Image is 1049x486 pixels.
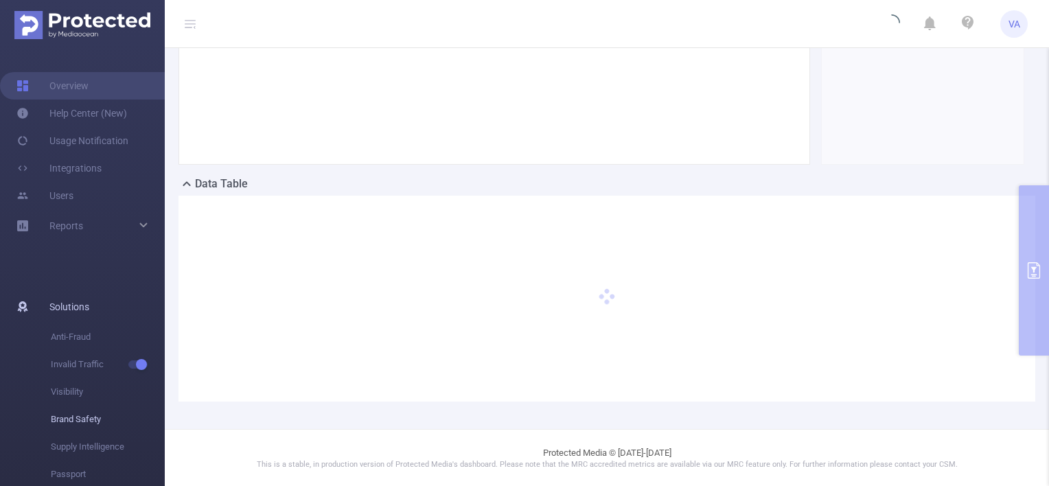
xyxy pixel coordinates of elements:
[16,182,73,209] a: Users
[16,72,89,100] a: Overview
[49,212,83,240] a: Reports
[199,459,1015,471] p: This is a stable, in production version of Protected Media's dashboard. Please note that the MRC ...
[884,14,900,34] i: icon: loading
[51,351,165,378] span: Invalid Traffic
[14,11,150,39] img: Protected Media
[195,176,248,192] h2: Data Table
[49,293,89,321] span: Solutions
[51,433,165,461] span: Supply Intelligence
[16,100,127,127] a: Help Center (New)
[51,406,165,433] span: Brand Safety
[51,323,165,351] span: Anti-Fraud
[49,220,83,231] span: Reports
[16,154,102,182] a: Integrations
[16,127,128,154] a: Usage Notification
[1008,10,1020,38] span: VA
[51,378,165,406] span: Visibility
